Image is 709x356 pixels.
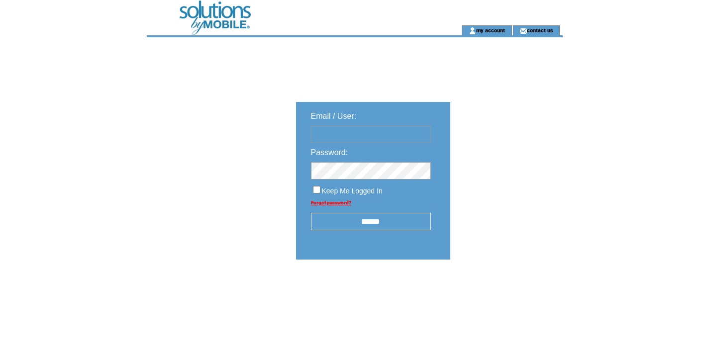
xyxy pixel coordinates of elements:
[311,200,351,205] a: Forgot password?
[311,148,348,157] span: Password:
[322,187,383,195] span: Keep Me Logged In
[311,112,357,120] span: Email / User:
[527,27,553,33] a: contact us
[469,27,476,35] img: account_icon.gif;jsessionid=92D773F6ADB14502274FDB8AB350A2B7
[476,27,505,33] a: my account
[479,284,529,297] img: transparent.png;jsessionid=92D773F6ADB14502274FDB8AB350A2B7
[519,27,527,35] img: contact_us_icon.gif;jsessionid=92D773F6ADB14502274FDB8AB350A2B7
